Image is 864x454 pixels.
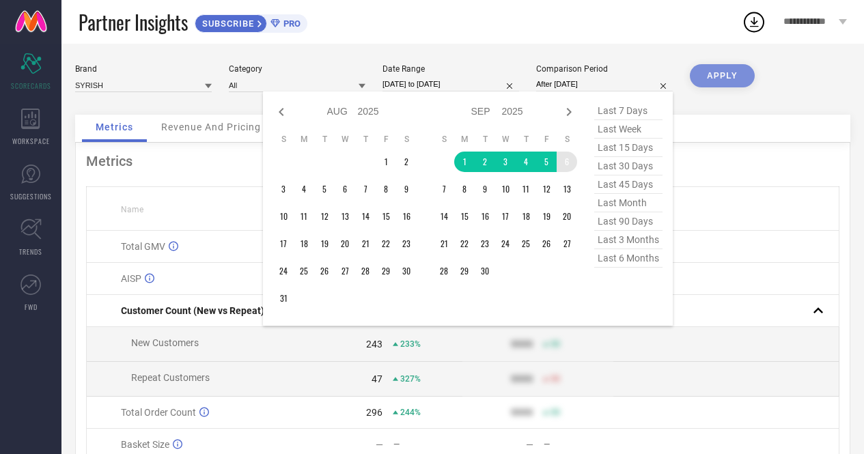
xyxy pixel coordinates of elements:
th: Tuesday [475,134,495,145]
span: AISP [121,273,141,284]
span: 327% [400,374,421,384]
div: Next month [561,104,577,120]
td: Mon Aug 11 2025 [294,206,314,227]
th: Sunday [273,134,294,145]
div: 47 [372,373,382,384]
span: New Customers [131,337,199,348]
span: Partner Insights [79,8,188,36]
th: Wednesday [335,134,355,145]
td: Thu Aug 14 2025 [355,206,376,227]
th: Monday [454,134,475,145]
td: Sun Aug 17 2025 [273,233,294,254]
span: last week [594,120,663,139]
span: 50 [551,339,560,349]
td: Wed Sep 17 2025 [495,206,516,227]
td: Wed Sep 03 2025 [495,152,516,172]
td: Sun Sep 28 2025 [434,261,454,281]
td: Fri Aug 08 2025 [376,179,396,199]
span: 233% [400,339,421,349]
th: Sunday [434,134,454,145]
div: 9999 [511,373,533,384]
div: — [526,439,533,450]
td: Mon Sep 22 2025 [454,233,475,254]
span: last 90 days [594,212,663,231]
div: Previous month [273,104,290,120]
span: 50 [551,374,560,384]
td: Thu Sep 11 2025 [516,179,536,199]
span: Repeat Customers [131,372,210,383]
div: — [544,440,613,449]
div: Date Range [382,64,519,74]
div: 243 [366,339,382,350]
span: Revenue And Pricing [161,122,261,132]
td: Sat Aug 30 2025 [396,261,417,281]
td: Wed Sep 24 2025 [495,233,516,254]
td: Sat Sep 06 2025 [557,152,577,172]
td: Tue Aug 19 2025 [314,233,335,254]
th: Monday [294,134,314,145]
input: Select date range [382,77,519,91]
td: Tue Aug 12 2025 [314,206,335,227]
th: Friday [536,134,557,145]
span: PRO [280,18,301,29]
div: — [376,439,383,450]
th: Thursday [355,134,376,145]
input: Select comparison period [536,77,673,91]
td: Thu Aug 28 2025 [355,261,376,281]
div: Category [229,64,365,74]
td: Mon Sep 15 2025 [454,206,475,227]
td: Tue Aug 26 2025 [314,261,335,281]
div: Comparison Period [536,64,673,74]
td: Sun Aug 31 2025 [273,288,294,309]
span: FWD [25,302,38,312]
span: Total GMV [121,241,165,252]
th: Saturday [557,134,577,145]
span: Metrics [96,122,133,132]
td: Thu Aug 07 2025 [355,179,376,199]
td: Sun Aug 03 2025 [273,179,294,199]
td: Tue Sep 16 2025 [475,206,495,227]
td: Sat Aug 09 2025 [396,179,417,199]
span: Customer Count (New vs Repeat) [121,305,264,316]
td: Thu Sep 18 2025 [516,206,536,227]
div: — [393,440,462,449]
th: Saturday [396,134,417,145]
span: last 3 months [594,231,663,249]
span: TRENDS [19,246,42,257]
td: Fri Sep 05 2025 [536,152,557,172]
span: last month [594,194,663,212]
span: SUGGESTIONS [10,191,52,201]
th: Thursday [516,134,536,145]
td: Sun Sep 07 2025 [434,179,454,199]
td: Sat Sep 13 2025 [557,179,577,199]
span: last 7 days [594,102,663,120]
td: Wed Sep 10 2025 [495,179,516,199]
td: Wed Aug 06 2025 [335,179,355,199]
td: Thu Sep 25 2025 [516,233,536,254]
span: Basket Size [121,439,169,450]
td: Sun Sep 14 2025 [434,206,454,227]
td: Fri Aug 22 2025 [376,233,396,254]
td: Mon Aug 25 2025 [294,261,314,281]
span: last 45 days [594,175,663,194]
span: WORKSPACE [12,136,50,146]
td: Thu Aug 21 2025 [355,233,376,254]
td: Fri Sep 19 2025 [536,206,557,227]
th: Tuesday [314,134,335,145]
div: Brand [75,64,212,74]
td: Tue Sep 09 2025 [475,179,495,199]
td: Sun Sep 21 2025 [434,233,454,254]
td: Sun Aug 24 2025 [273,261,294,281]
div: Metrics [86,153,839,169]
span: last 30 days [594,157,663,175]
td: Sat Sep 20 2025 [557,206,577,227]
th: Wednesday [495,134,516,145]
span: Name [121,205,143,214]
td: Sun Aug 10 2025 [273,206,294,227]
td: Fri Aug 01 2025 [376,152,396,172]
span: last 15 days [594,139,663,157]
div: 296 [366,407,382,418]
td: Wed Aug 27 2025 [335,261,355,281]
td: Mon Aug 04 2025 [294,179,314,199]
td: Thu Sep 04 2025 [516,152,536,172]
